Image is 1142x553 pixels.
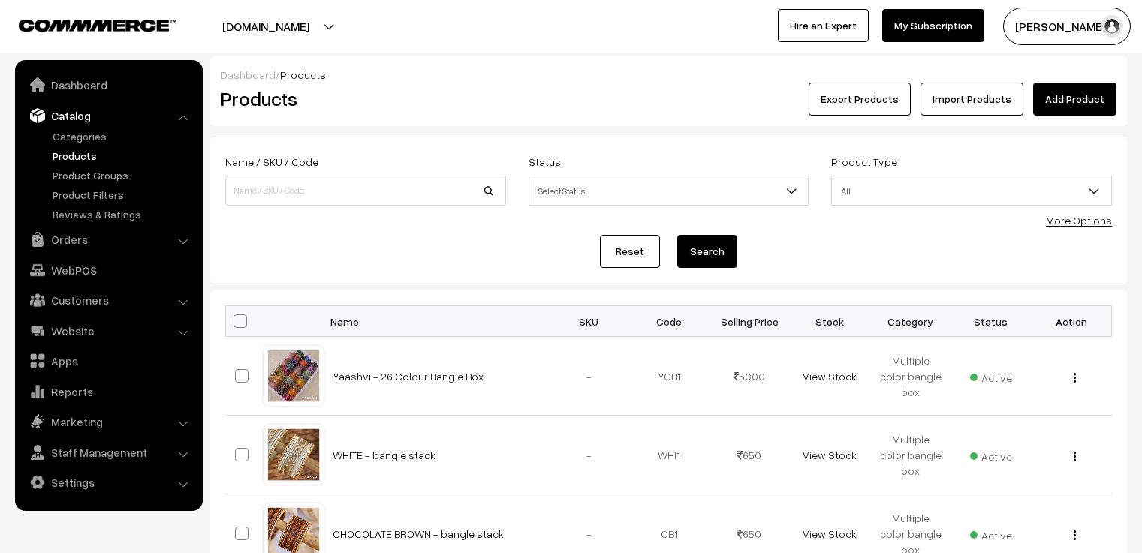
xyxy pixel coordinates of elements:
[333,449,435,461] a: WHITE - bangle stack
[19,15,150,33] a: COMMMERCE
[170,8,362,45] button: [DOMAIN_NAME]
[324,306,549,337] th: Name
[19,469,197,496] a: Settings
[831,176,1112,206] span: All
[19,257,197,284] a: WebPOS
[549,416,629,494] td: -
[809,83,911,116] button: Export Products
[49,206,197,222] a: Reviews & Ratings
[1003,8,1131,45] button: [PERSON_NAME] C
[710,337,790,416] td: 5000
[19,378,197,405] a: Reports
[710,306,790,337] th: Selling Price
[333,527,504,540] a: CHOCOLATE BROWN - bangle stack
[629,337,710,416] td: YCB1
[600,235,660,268] a: Reset
[19,226,197,253] a: Orders
[710,416,790,494] td: 650
[49,148,197,164] a: Products
[803,527,857,540] a: View Stock
[549,337,629,416] td: -
[870,337,951,416] td: Multiple color bangle box
[629,416,710,494] td: WHI1
[970,445,1012,464] span: Active
[49,167,197,183] a: Product Groups
[1046,214,1112,227] a: More Options
[19,439,197,466] a: Staff Management
[221,67,1116,83] div: /
[529,178,809,204] span: Select Status
[970,366,1012,386] span: Active
[677,235,737,268] button: Search
[1074,452,1076,461] img: Menu
[832,178,1111,204] span: All
[225,176,506,206] input: Name / SKU / Code
[529,154,561,170] label: Status
[951,306,1031,337] th: Status
[19,317,197,344] a: Website
[1074,530,1076,540] img: Menu
[19,71,197,98] a: Dashboard
[870,306,951,337] th: Category
[225,154,318,170] label: Name / SKU / Code
[1033,83,1116,116] a: Add Product
[1101,15,1123,38] img: user
[333,370,484,383] a: Yaashvi - 26 Colour Bangle Box
[970,524,1012,543] span: Active
[49,128,197,144] a: Categories
[280,68,326,81] span: Products
[221,68,276,81] a: Dashboard
[629,306,710,337] th: Code
[221,87,505,110] h2: Products
[1031,306,1111,337] th: Action
[870,416,951,494] td: Multiple color bangle box
[19,408,197,435] a: Marketing
[529,176,809,206] span: Select Status
[19,102,197,129] a: Catalog
[790,306,870,337] th: Stock
[549,306,629,337] th: SKU
[882,9,984,42] a: My Subscription
[19,20,176,31] img: COMMMERCE
[831,154,897,170] label: Product Type
[19,287,197,314] a: Customers
[49,187,197,203] a: Product Filters
[803,370,857,383] a: View Stock
[778,9,869,42] a: Hire an Expert
[921,83,1023,116] a: Import Products
[1074,373,1076,383] img: Menu
[803,449,857,461] a: View Stock
[19,347,197,374] a: Apps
